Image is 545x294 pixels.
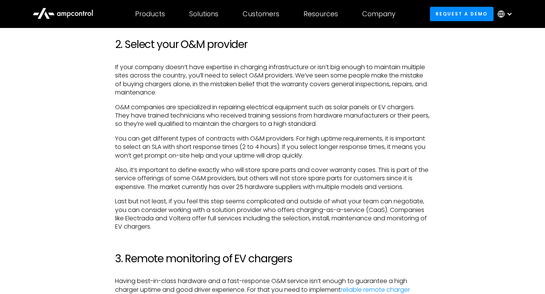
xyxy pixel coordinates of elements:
[135,10,165,18] div: Products
[115,103,430,128] p: O&M companies are specialized in repairing electrical equipment such as solar panels or EV charge...
[304,10,338,18] div: Resources
[115,135,430,160] p: You can get different types of contracts with O&M providers. For high uptime requirements, it is ...
[115,38,430,51] h2: 2. Select your O&M provider
[362,10,396,18] div: Company
[115,197,430,231] p: Last but not least, if you feel this step seems complicated and outside of what your team can neg...
[115,166,430,191] p: Also, it’s important to define exactly who will store spare parts and cover warranty cases. This ...
[115,63,430,97] p: If your company doesn’t have expertise in charging infrastructure or isn’t big enough to maintain...
[243,10,279,18] div: Customers
[189,10,218,18] div: Solutions
[430,7,494,21] a: Request a demo
[115,252,430,265] h2: 3. Remote monitoring of EV chargers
